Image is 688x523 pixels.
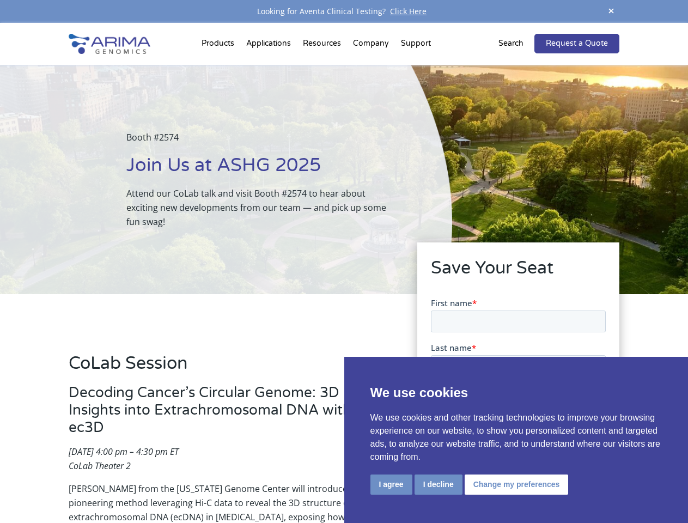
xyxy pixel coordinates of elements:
h3: Decoding Cancer’s Circular Genome: 3D Insights into Extrachromosomal DNA with ec3D [69,384,387,445]
em: [DATE] 4:00 pm – 4:30 pm ET [69,446,179,458]
p: We use cookies [370,383,662,403]
img: Arima-Genomics-logo [69,34,150,54]
h2: CoLab Session [69,351,387,384]
button: Change my preferences [465,475,569,495]
div: Looking for Aventa Clinical Testing? [69,4,619,19]
p: Search [498,37,523,51]
h1: Join Us at ASHG 2025 [126,153,397,186]
p: Booth #2574 [126,130,397,153]
button: I agree [370,475,412,495]
a: Click Here [386,6,431,16]
p: Attend our CoLab talk and visit Booth #2574 to hear about exciting new developments from our team... [126,186,397,229]
h2: Save Your Seat [431,256,606,289]
a: Request a Quote [534,34,619,53]
p: We use cookies and other tracking technologies to improve your browsing experience on our website... [370,411,662,464]
em: CoLab Theater 2 [69,460,131,472]
button: I decline [415,475,462,495]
